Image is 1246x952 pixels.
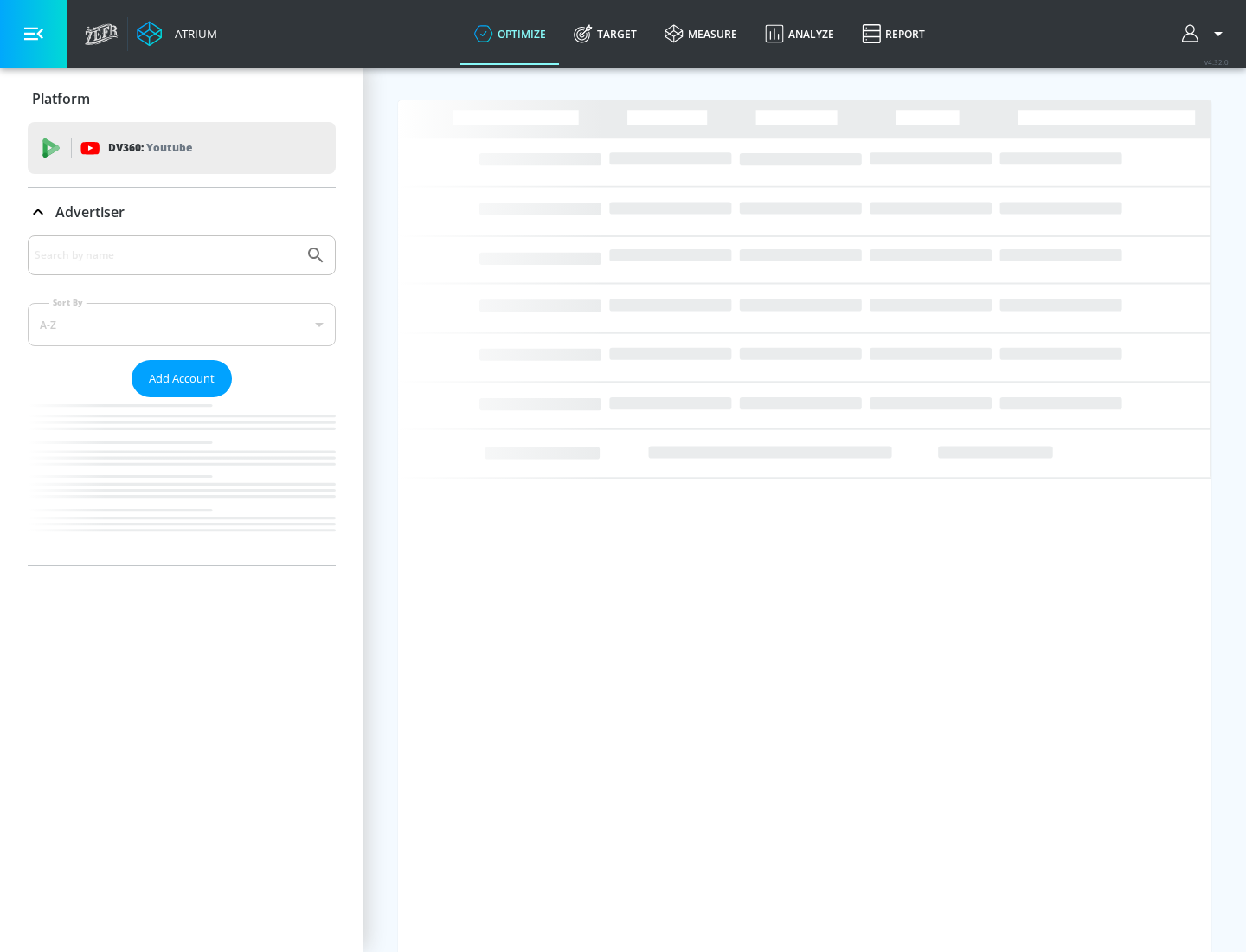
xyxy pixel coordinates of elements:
div: A-Z [28,303,336,346]
a: Atrium [137,21,217,47]
p: DV360: [108,138,192,158]
button: Add Account [132,360,232,397]
input: Search by name [35,244,297,267]
nav: list of Advertiser [28,397,336,565]
div: Atrium [168,26,217,42]
span: Add Account [149,369,215,389]
div: Advertiser [28,235,336,565]
a: optimize [460,3,560,65]
p: Youtube [146,138,192,157]
a: measure [651,3,751,65]
span: v 4.32.0 [1204,57,1229,67]
div: DV360: Youtube [28,122,336,174]
div: Platform [28,74,336,123]
p: Platform [32,89,90,108]
a: Report [848,3,939,65]
p: Advertiser [55,203,125,222]
label: Sort By [49,297,87,308]
div: Advertiser [28,188,336,236]
a: Analyze [751,3,848,65]
a: Target [560,3,651,65]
